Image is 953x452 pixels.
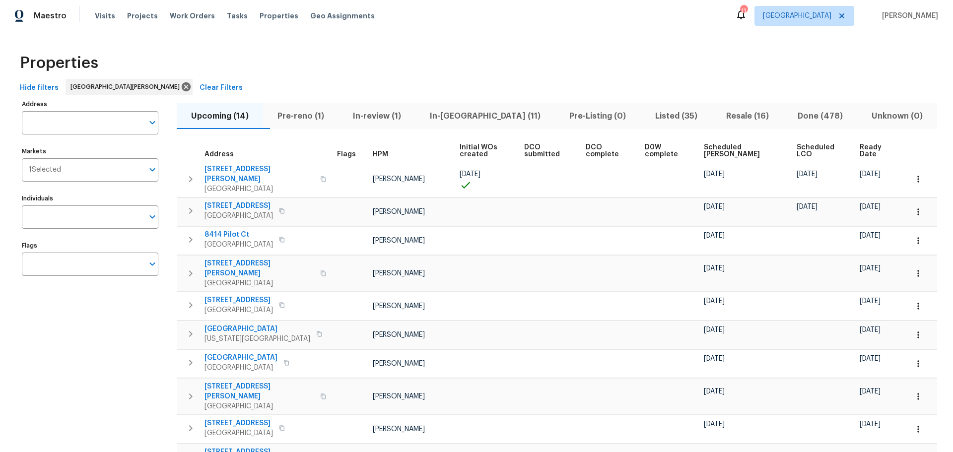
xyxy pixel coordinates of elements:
[204,258,314,278] span: [STREET_ADDRESS][PERSON_NAME]
[269,109,333,123] span: Pre-reno (1)
[34,11,67,21] span: Maestro
[704,144,780,158] span: Scheduled [PERSON_NAME]
[860,144,891,158] span: Ready Date
[204,428,273,438] span: [GEOGRAPHIC_DATA]
[373,360,425,367] span: [PERSON_NAME]
[145,257,159,271] button: Open
[860,388,881,395] span: [DATE]
[310,11,375,21] span: Geo Assignments
[524,144,569,158] span: DCO submitted
[22,195,158,201] label: Individuals
[878,11,938,21] span: [PERSON_NAME]
[860,171,881,178] span: [DATE]
[373,303,425,310] span: [PERSON_NAME]
[200,82,243,94] span: Clear Filters
[204,324,310,334] span: [GEOGRAPHIC_DATA]
[145,116,159,129] button: Open
[204,418,273,428] span: [STREET_ADDRESS]
[373,426,425,433] span: [PERSON_NAME]
[860,421,881,428] span: [DATE]
[170,11,215,21] span: Work Orders
[183,109,257,123] span: Upcoming (14)
[344,109,409,123] span: In-review (1)
[260,11,298,21] span: Properties
[421,109,549,123] span: In-[GEOGRAPHIC_DATA] (11)
[704,265,725,272] span: [DATE]
[204,401,314,411] span: [GEOGRAPHIC_DATA]
[204,211,273,221] span: [GEOGRAPHIC_DATA]
[704,421,725,428] span: [DATE]
[373,176,425,183] span: [PERSON_NAME]
[145,163,159,177] button: Open
[204,164,314,184] span: [STREET_ADDRESS][PERSON_NAME]
[704,298,725,305] span: [DATE]
[204,240,273,250] span: [GEOGRAPHIC_DATA]
[204,363,277,373] span: [GEOGRAPHIC_DATA]
[740,6,747,16] div: 11
[20,82,59,94] span: Hide filters
[704,326,725,333] span: [DATE]
[204,184,314,194] span: [GEOGRAPHIC_DATA]
[763,11,831,21] span: [GEOGRAPHIC_DATA]
[373,151,388,158] span: HPM
[204,278,314,288] span: [GEOGRAPHIC_DATA]
[16,79,63,97] button: Hide filters
[789,109,851,123] span: Done (478)
[561,109,634,123] span: Pre-Listing (0)
[797,171,817,178] span: [DATE]
[29,166,61,174] span: 1 Selected
[860,326,881,333] span: [DATE]
[373,331,425,338] span: [PERSON_NAME]
[227,12,248,19] span: Tasks
[797,203,817,210] span: [DATE]
[196,79,247,97] button: Clear Filters
[647,109,706,123] span: Listed (35)
[204,382,314,401] span: [STREET_ADDRESS][PERSON_NAME]
[373,208,425,215] span: [PERSON_NAME]
[860,355,881,362] span: [DATE]
[204,353,277,363] span: [GEOGRAPHIC_DATA]
[373,393,425,400] span: [PERSON_NAME]
[704,232,725,239] span: [DATE]
[460,144,508,158] span: Initial WOs created
[373,237,425,244] span: [PERSON_NAME]
[204,230,273,240] span: 8414 Pilot Ct
[704,355,725,362] span: [DATE]
[704,203,725,210] span: [DATE]
[860,203,881,210] span: [DATE]
[704,388,725,395] span: [DATE]
[460,171,480,178] span: [DATE]
[20,58,98,68] span: Properties
[204,334,310,344] span: [US_STATE][GEOGRAPHIC_DATA]
[373,270,425,277] span: [PERSON_NAME]
[95,11,115,21] span: Visits
[337,151,356,158] span: Flags
[66,79,193,95] div: [GEOGRAPHIC_DATA][PERSON_NAME]
[586,144,628,158] span: DCO complete
[718,109,777,123] span: Resale (16)
[860,298,881,305] span: [DATE]
[145,210,159,224] button: Open
[704,171,725,178] span: [DATE]
[204,305,273,315] span: [GEOGRAPHIC_DATA]
[70,82,184,92] span: [GEOGRAPHIC_DATA][PERSON_NAME]
[22,243,158,249] label: Flags
[22,101,158,107] label: Address
[797,144,843,158] span: Scheduled LCO
[204,151,234,158] span: Address
[860,265,881,272] span: [DATE]
[645,144,687,158] span: D0W complete
[127,11,158,21] span: Projects
[204,201,273,211] span: [STREET_ADDRESS]
[863,109,931,123] span: Unknown (0)
[22,148,158,154] label: Markets
[204,295,273,305] span: [STREET_ADDRESS]
[860,232,881,239] span: [DATE]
